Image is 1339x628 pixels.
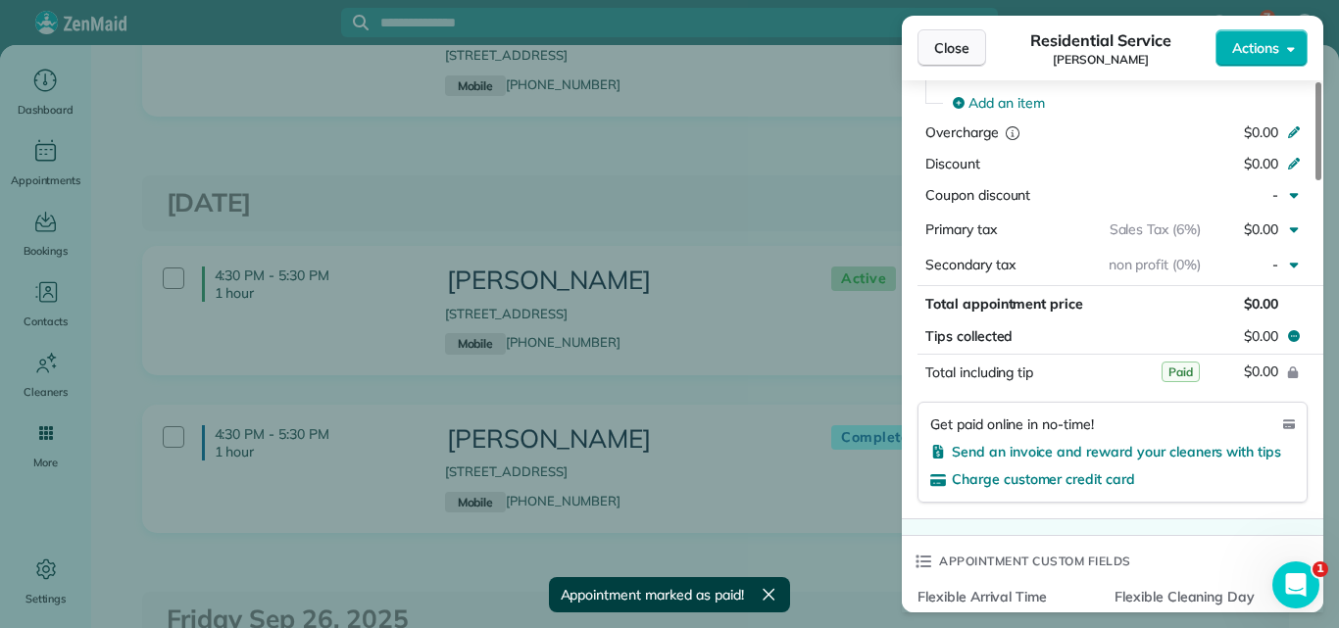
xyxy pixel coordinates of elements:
span: Appointment custom fields [939,552,1131,571]
span: Appointment marked as paid! [561,585,744,604]
span: - [1272,186,1278,204]
span: 1 [1313,561,1328,577]
span: Paid [1162,362,1200,382]
span: Coupon discount [925,186,1030,204]
span: Add an item [968,93,1045,113]
span: $0.00 [1244,220,1278,238]
span: Tips collected [925,326,1013,346]
button: $0.00 [1110,359,1294,386]
span: Discount [925,155,980,172]
span: $0.00 [1244,123,1278,141]
span: [PERSON_NAME] [1053,52,1149,68]
span: Get paid online in no-time! [930,414,1094,434]
span: Secondary tax [925,256,1016,273]
span: - [1272,256,1278,273]
span: Close [934,38,969,58]
button: Tips collected$0.00 [917,322,1308,350]
span: Flexible Arrival Time [917,587,1099,606]
button: Add an item [941,87,1308,119]
span: Send an invoice and reward your cleaners with tips [952,443,1281,460]
button: Close [917,29,986,67]
span: $0.00 [1244,295,1278,313]
span: Residential Service [1030,28,1170,52]
span: Actions [1232,38,1279,58]
iframe: Intercom live chat [1272,561,1319,608]
span: Charge customer credit card [952,470,1135,488]
span: $0.00 [1244,362,1278,380]
span: Flexible Cleaning Day [1115,587,1296,606]
span: Sales Tax (6%) [1110,220,1201,238]
span: $0.00 [1244,326,1278,346]
span: non profit (0%) [1109,256,1201,273]
span: Primary tax [925,220,997,238]
span: $0.00 [1244,155,1278,172]
div: Overcharge [925,122,1095,142]
span: Total appointment price [925,295,1083,313]
span: Total including tip [925,363,1033,381]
